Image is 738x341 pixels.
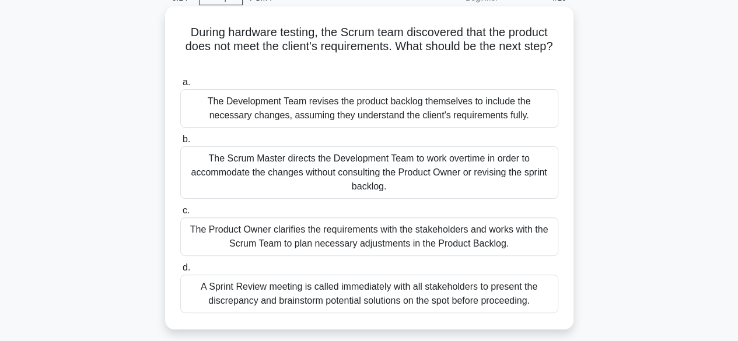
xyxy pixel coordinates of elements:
div: The Product Owner clarifies the requirements with the stakeholders and works with the Scrum Team ... [180,217,558,256]
span: c. [183,205,190,215]
div: A Sprint Review meeting is called immediately with all stakeholders to present the discrepancy an... [180,275,558,313]
span: a. [183,77,190,87]
span: d. [183,262,190,272]
span: b. [183,134,190,144]
div: The Scrum Master directs the Development Team to work overtime in order to accommodate the change... [180,146,558,199]
h5: During hardware testing, the Scrum team discovered that the product does not meet the client's re... [179,25,559,68]
div: The Development Team revises the product backlog themselves to include the necessary changes, ass... [180,89,558,128]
